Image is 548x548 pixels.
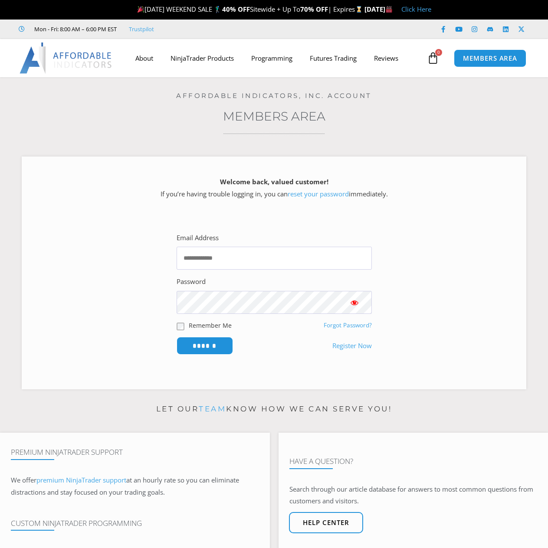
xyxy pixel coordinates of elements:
label: Email Address [177,232,219,244]
a: Futures Trading [301,48,365,68]
a: team [199,404,226,413]
img: 🏭 [386,6,392,13]
a: MEMBERS AREA [454,49,526,67]
h4: Custom NinjaTrader Programming [11,519,259,528]
h4: Have A Question? [289,457,538,466]
a: About [127,48,162,68]
h4: Premium NinjaTrader Support [11,448,259,457]
nav: Menu [127,48,425,68]
span: 0 [435,49,442,56]
a: premium NinjaTrader support [36,476,126,484]
a: Register Now [332,340,372,352]
span: Mon - Fri: 8:00 AM – 6:00 PM EST [32,24,117,34]
a: Help center [289,512,363,533]
img: ⌛ [356,6,362,13]
a: Forgot Password? [324,321,372,329]
button: Show password [337,291,372,314]
a: Members Area [223,109,325,124]
span: Help center [303,519,349,526]
p: Search through our article database for answers to most common questions from customers and visit... [289,483,538,508]
img: LogoAI | Affordable Indicators – NinjaTrader [20,42,113,74]
a: Reviews [365,48,407,68]
span: We offer [11,476,36,484]
a: Trustpilot [129,24,154,34]
a: Click Here [401,5,431,13]
span: MEMBERS AREA [463,55,517,62]
strong: Welcome back, valued customer! [220,177,328,186]
a: Affordable Indicators, Inc. Account [176,91,372,100]
span: at an hourly rate so you can eliminate distractions and stay focused on your trading goals. [11,476,239,496]
a: 0 [414,46,452,71]
strong: [DATE] [364,5,393,13]
label: Password [177,276,206,288]
a: reset your password [288,189,349,198]
img: 🎉 [138,6,144,13]
strong: 70% OFF [300,5,328,13]
p: If you’re having trouble logging in, you can immediately. [37,176,511,200]
a: Programming [243,48,301,68]
label: Remember Me [189,321,232,330]
a: NinjaTrader Products [162,48,243,68]
span: [DATE] WEEKEND SALE 🏌️‍♂️ Sitewide + Up To | Expires [135,5,364,13]
strong: 40% OFF [222,5,250,13]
